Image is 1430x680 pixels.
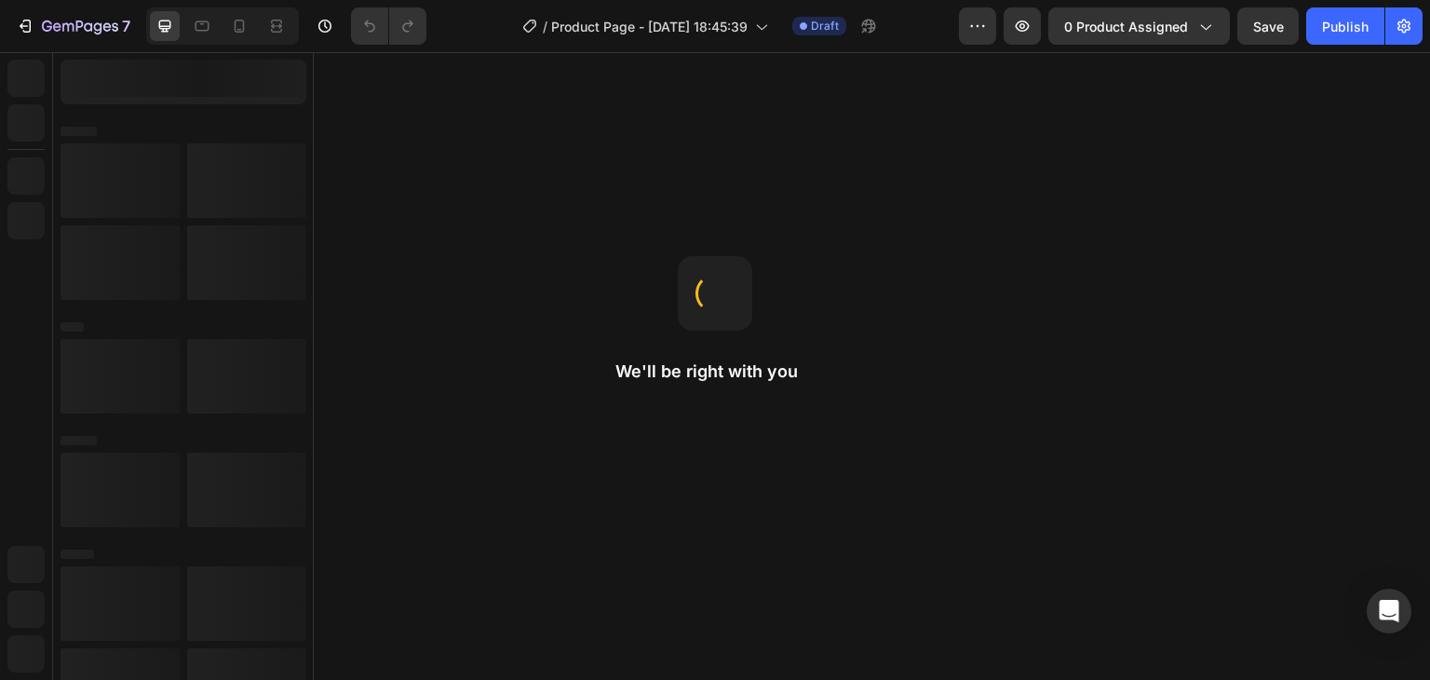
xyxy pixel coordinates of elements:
span: Product Page - [DATE] 18:45:39 [551,17,748,36]
div: Open Intercom Messenger [1367,589,1411,633]
button: Publish [1306,7,1384,45]
button: Save [1237,7,1299,45]
div: Undo/Redo [351,7,426,45]
span: Save [1253,19,1284,34]
span: Draft [811,18,839,34]
div: Publish [1322,17,1369,36]
button: 7 [7,7,139,45]
button: 0 product assigned [1048,7,1230,45]
span: 0 product assigned [1064,17,1188,36]
span: / [543,17,547,36]
h2: We'll be right with you [615,360,815,383]
p: 7 [122,15,130,37]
